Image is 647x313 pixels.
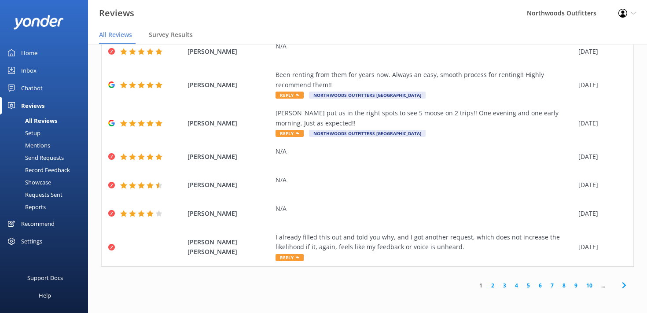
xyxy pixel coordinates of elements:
[13,15,64,29] img: yonder-white-logo.png
[558,281,570,290] a: 8
[5,164,70,176] div: Record Feedback
[578,209,622,218] div: [DATE]
[276,108,574,128] div: [PERSON_NAME] put us in the right spots to see 5 moose on 2 trips!! One evening and one early mor...
[187,80,271,90] span: [PERSON_NAME]
[21,62,37,79] div: Inbox
[276,92,304,99] span: Reply
[276,232,574,252] div: I already filled this out and told you why, and I got another request, which does not increase th...
[21,79,43,97] div: Chatbot
[578,118,622,128] div: [DATE]
[5,201,46,213] div: Reports
[187,209,271,218] span: [PERSON_NAME]
[276,147,574,156] div: N/A
[21,232,42,250] div: Settings
[582,281,597,290] a: 10
[149,30,193,39] span: Survey Results
[5,176,51,188] div: Showcase
[578,80,622,90] div: [DATE]
[5,176,88,188] a: Showcase
[5,114,57,127] div: All Reviews
[5,151,88,164] a: Send Requests
[5,127,88,139] a: Setup
[578,47,622,56] div: [DATE]
[21,97,44,114] div: Reviews
[276,130,304,137] span: Reply
[27,269,63,287] div: Support Docs
[534,281,546,290] a: 6
[99,30,132,39] span: All Reviews
[597,281,610,290] span: ...
[309,130,426,137] span: Northwoods Outfitters [GEOGRAPHIC_DATA]
[39,287,51,304] div: Help
[499,281,511,290] a: 3
[522,281,534,290] a: 5
[276,254,304,261] span: Reply
[276,70,574,90] div: Been renting from them for years now. Always an easy, smooth process for renting!! Highly recomme...
[187,180,271,190] span: [PERSON_NAME]
[276,204,574,214] div: N/A
[5,164,88,176] a: Record Feedback
[511,281,522,290] a: 4
[578,180,622,190] div: [DATE]
[578,242,622,252] div: [DATE]
[5,114,88,127] a: All Reviews
[276,175,574,185] div: N/A
[475,281,487,290] a: 1
[309,92,426,99] span: Northwoods Outfitters [GEOGRAPHIC_DATA]
[21,44,37,62] div: Home
[99,6,134,20] h3: Reviews
[5,139,88,151] a: Mentions
[187,118,271,128] span: [PERSON_NAME]
[5,151,64,164] div: Send Requests
[5,188,62,201] div: Requests Sent
[546,281,558,290] a: 7
[578,152,622,162] div: [DATE]
[276,41,574,51] div: N/A
[187,47,271,56] span: [PERSON_NAME]
[5,127,40,139] div: Setup
[187,152,271,162] span: [PERSON_NAME]
[487,281,499,290] a: 2
[570,281,582,290] a: 9
[5,139,50,151] div: Mentions
[21,215,55,232] div: Recommend
[5,201,88,213] a: Reports
[5,188,88,201] a: Requests Sent
[187,237,271,257] span: [PERSON_NAME] [PERSON_NAME]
